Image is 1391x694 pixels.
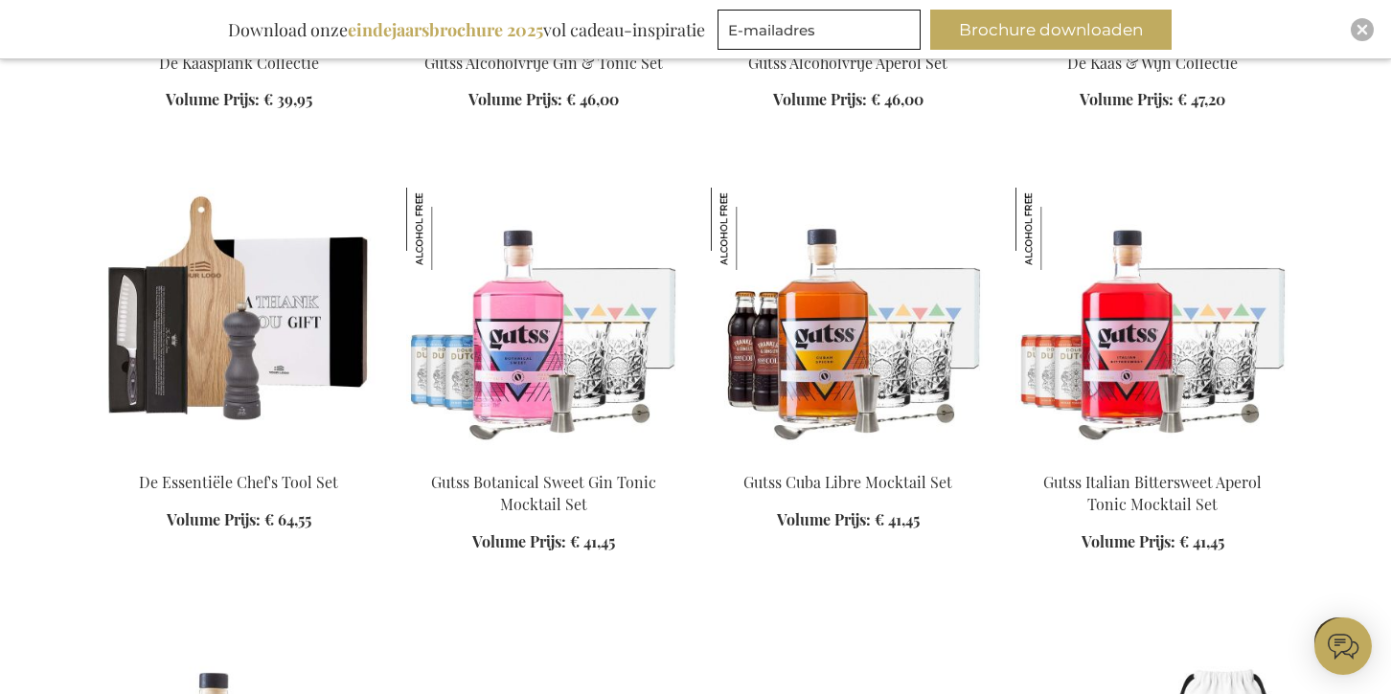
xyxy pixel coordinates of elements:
[102,448,376,466] a: De Essentiële Chef's Tool Set
[711,188,985,456] img: Gutss Cuba Libre Mocktail Set
[472,531,566,551] span: Volume Prijs:
[431,472,656,514] a: Gutss Botanical Sweet Gin Tonic Mocktail Set
[159,53,319,73] a: De Kaasplank Collectie
[166,89,260,109] span: Volume Prijs:
[102,188,376,456] img: De Essentiële Chef's Tool Set
[1015,448,1289,466] a: Gutss Italian Bittersweet Aperol Tonic Mocktail Set Gutss Italian Bittersweet Aperol Tonic Mockta...
[1082,531,1175,551] span: Volume Prijs:
[406,188,680,456] img: Gutss Botanical Sweet Gin Tonic Mocktail Set
[777,509,871,529] span: Volume Prijs:
[1179,531,1224,551] span: € 41,45
[566,89,619,109] span: € 46,00
[1351,18,1374,41] div: Close
[1080,89,1174,109] span: Volume Prijs:
[718,10,926,56] form: marketing offers and promotions
[1080,89,1225,111] a: Volume Prijs: € 47,20
[1043,472,1262,514] a: Gutss Italian Bittersweet Aperol Tonic Mocktail Set
[424,53,663,73] a: Gutss Alcoholvrije Gin & Tonic Set
[718,10,921,50] input: E-mailadres
[777,509,920,531] a: Volume Prijs: € 41,45
[930,10,1172,50] button: Brochure downloaden
[468,89,619,111] a: Volume Prijs: € 46,00
[711,448,985,466] a: Gutss Cuba Libre Mocktail Set Gutss Cuba Libre Mocktail Set
[263,89,312,109] span: € 39,95
[748,53,947,73] a: Gutss Alcoholvrije Aperol Set
[167,509,311,531] a: Volume Prijs: € 64,55
[406,448,680,466] a: Gutss Botanical Sweet Gin Tonic Mocktail Set Gutss Botanical Sweet Gin Tonic Mocktail Set
[166,89,312,111] a: Volume Prijs: € 39,95
[1177,89,1225,109] span: € 47,20
[472,531,615,553] a: Volume Prijs: € 41,45
[1357,24,1368,35] img: Close
[219,10,714,50] div: Download onze vol cadeau-inspiratie
[264,509,311,529] span: € 64,55
[773,89,867,109] span: Volume Prijs:
[1015,188,1289,456] img: Gutss Italian Bittersweet Aperol Tonic Mocktail Set
[139,472,338,492] a: De Essentiële Chef's Tool Set
[743,472,952,492] a: Gutss Cuba Libre Mocktail Set
[167,509,261,529] span: Volume Prijs:
[773,89,924,111] a: Volume Prijs: € 46,00
[468,89,562,109] span: Volume Prijs:
[875,509,920,529] span: € 41,45
[570,531,615,551] span: € 41,45
[1082,531,1224,553] a: Volume Prijs: € 41,45
[1314,617,1372,675] iframe: belco-activator-frame
[871,89,924,109] span: € 46,00
[1015,188,1098,270] img: Gutss Italian Bittersweet Aperol Tonic Mocktail Set
[406,188,489,270] img: Gutss Botanical Sweet Gin Tonic Mocktail Set
[711,188,793,270] img: Gutss Cuba Libre Mocktail Set
[348,18,543,41] b: eindejaarsbrochure 2025
[1067,53,1238,73] a: De Kaas & Wijn Collectie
